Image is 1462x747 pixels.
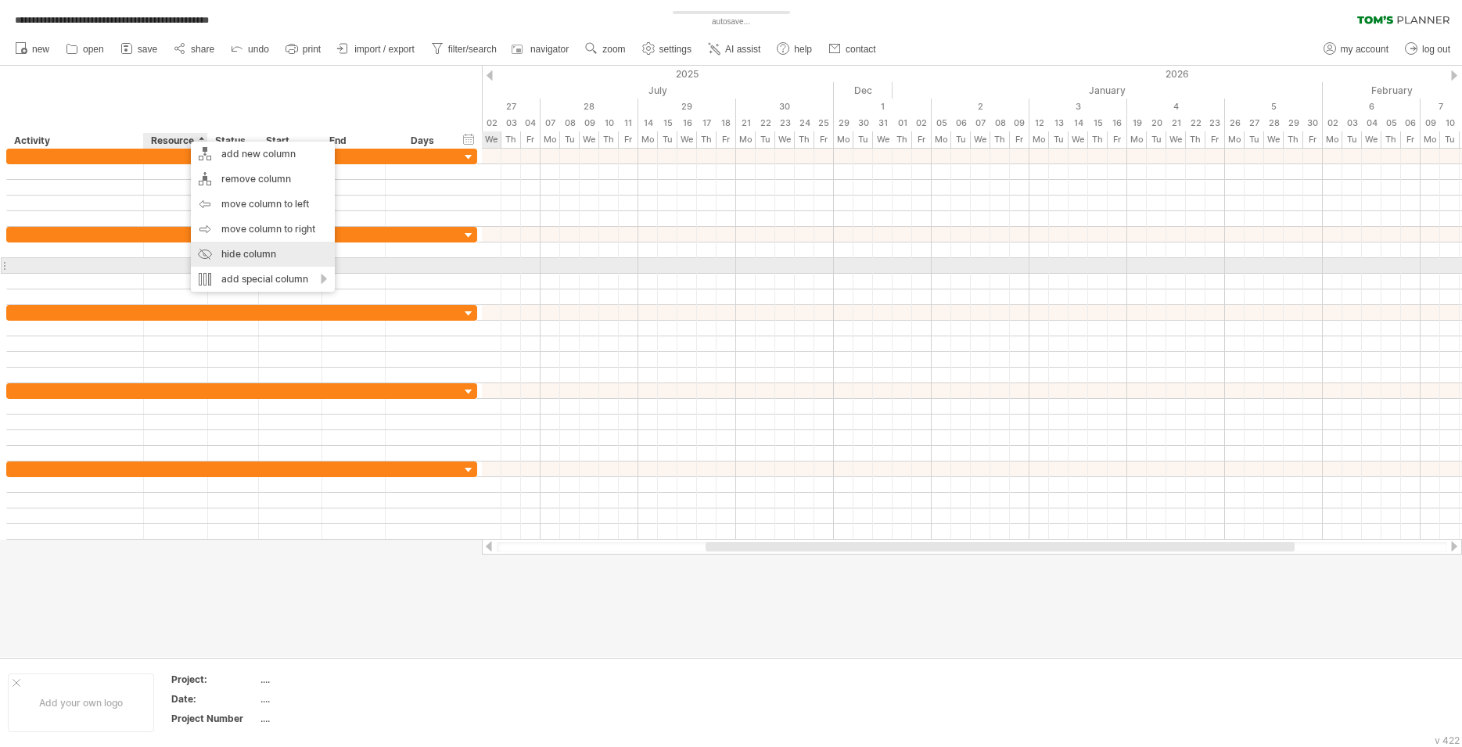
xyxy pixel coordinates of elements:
div: Wednesday, 7 January 2026 [971,131,990,148]
div: Friday, 2 January 2026 [912,115,932,131]
div: remove column [191,167,335,192]
div: Thursday, 10 July 2025 [599,115,619,131]
div: Monday, 19 January 2026 [1127,131,1147,148]
div: Friday, 30 January 2026 [1303,115,1323,131]
div: January 2026 [893,82,1323,99]
div: 27 [443,99,541,115]
span: open [83,44,104,55]
a: AI assist [704,39,765,59]
div: autosave... [645,16,817,28]
div: add new column [191,142,335,167]
div: Tuesday, 8 July 2025 [560,131,580,148]
span: print [303,44,321,55]
div: Friday, 16 January 2026 [1108,115,1127,131]
div: Wednesday, 9 July 2025 [580,131,599,148]
div: hide column [191,242,335,267]
div: Tuesday, 30 December 2025 [853,131,873,148]
div: move column to right [191,217,335,242]
div: Wednesday, 21 January 2026 [1166,115,1186,131]
span: my account [1341,44,1388,55]
div: Thursday, 22 January 2026 [1186,115,1205,131]
div: Monday, 12 January 2026 [1029,115,1049,131]
div: Tuesday, 22 July 2025 [756,131,775,148]
div: Friday, 11 July 2025 [619,115,638,131]
div: Monday, 9 February 2026 [1421,131,1440,148]
div: Thursday, 17 July 2025 [697,115,717,131]
span: share [191,44,214,55]
div: Friday, 4 July 2025 [521,131,541,148]
div: Wednesday, 31 December 2025 [873,131,893,148]
div: Friday, 2 January 2026 [912,131,932,148]
a: import / export [333,39,419,59]
div: Monday, 7 July 2025 [541,131,560,148]
div: .... [260,692,392,706]
div: Resource [151,133,199,149]
div: Thursday, 10 July 2025 [599,131,619,148]
span: help [794,44,812,55]
span: navigator [530,44,569,55]
div: Tuesday, 22 July 2025 [756,115,775,131]
div: Monday, 5 January 2026 [932,115,951,131]
div: Friday, 18 July 2025 [717,115,736,131]
div: Wednesday, 31 December 2025 [873,115,893,131]
div: Thursday, 1 January 2026 [893,131,912,148]
div: move column to left [191,192,335,217]
div: Thursday, 1 January 2026 [893,115,912,131]
div: Monday, 12 January 2026 [1029,131,1049,148]
div: Friday, 23 January 2026 [1205,131,1225,148]
div: Monday, 26 January 2026 [1225,115,1245,131]
div: Tuesday, 13 January 2026 [1049,115,1069,131]
div: Monday, 26 January 2026 [1225,131,1245,148]
div: Monday, 19 January 2026 [1127,115,1147,131]
div: 30 [736,99,834,115]
div: Project: [171,673,257,686]
div: Tuesday, 15 July 2025 [658,131,677,148]
span: contact [846,44,876,55]
div: Tuesday, 20 January 2026 [1147,115,1166,131]
div: Friday, 25 July 2025 [814,115,834,131]
div: Friday, 11 July 2025 [619,131,638,148]
div: Thursday, 5 February 2026 [1381,115,1401,131]
div: Date: [171,692,257,706]
div: Wednesday, 7 January 2026 [971,115,990,131]
div: 29 [638,99,736,115]
a: filter/search [427,39,501,59]
div: .... [260,673,392,686]
div: Friday, 23 January 2026 [1205,115,1225,131]
span: import / export [354,44,415,55]
div: .... [260,712,392,725]
div: Tuesday, 27 January 2026 [1245,131,1264,148]
span: new [32,44,49,55]
div: Friday, 18 July 2025 [717,131,736,148]
div: Project Number [171,712,257,725]
a: share [170,39,219,59]
div: December 2025 [834,82,893,99]
div: Monday, 14 July 2025 [638,131,658,148]
div: Friday, 25 July 2025 [814,131,834,148]
div: Monday, 29 December 2025 [834,115,853,131]
div: 3 [1029,99,1127,115]
div: Thursday, 5 February 2026 [1381,131,1401,148]
div: Wednesday, 16 July 2025 [677,115,697,131]
div: Wednesday, 2 July 2025 [482,115,501,131]
div: Wednesday, 21 January 2026 [1166,131,1186,148]
div: Monday, 5 January 2026 [932,131,951,148]
div: Friday, 9 January 2026 [1010,131,1029,148]
a: undo [227,39,274,59]
div: Tuesday, 10 February 2026 [1440,131,1460,148]
div: Thursday, 29 January 2026 [1284,131,1303,148]
div: Thursday, 3 July 2025 [501,131,521,148]
div: Monday, 9 February 2026 [1421,115,1440,131]
span: save [138,44,157,55]
div: 28 [541,99,638,115]
a: new [11,39,54,59]
div: v 422 [1435,734,1460,746]
a: help [773,39,817,59]
div: Monday, 7 July 2025 [541,115,560,131]
div: Thursday, 8 January 2026 [990,115,1010,131]
a: navigator [509,39,573,59]
div: Tuesday, 3 February 2026 [1342,115,1362,131]
div: Wednesday, 23 July 2025 [775,131,795,148]
div: 4 [1127,99,1225,115]
span: AI assist [725,44,760,55]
